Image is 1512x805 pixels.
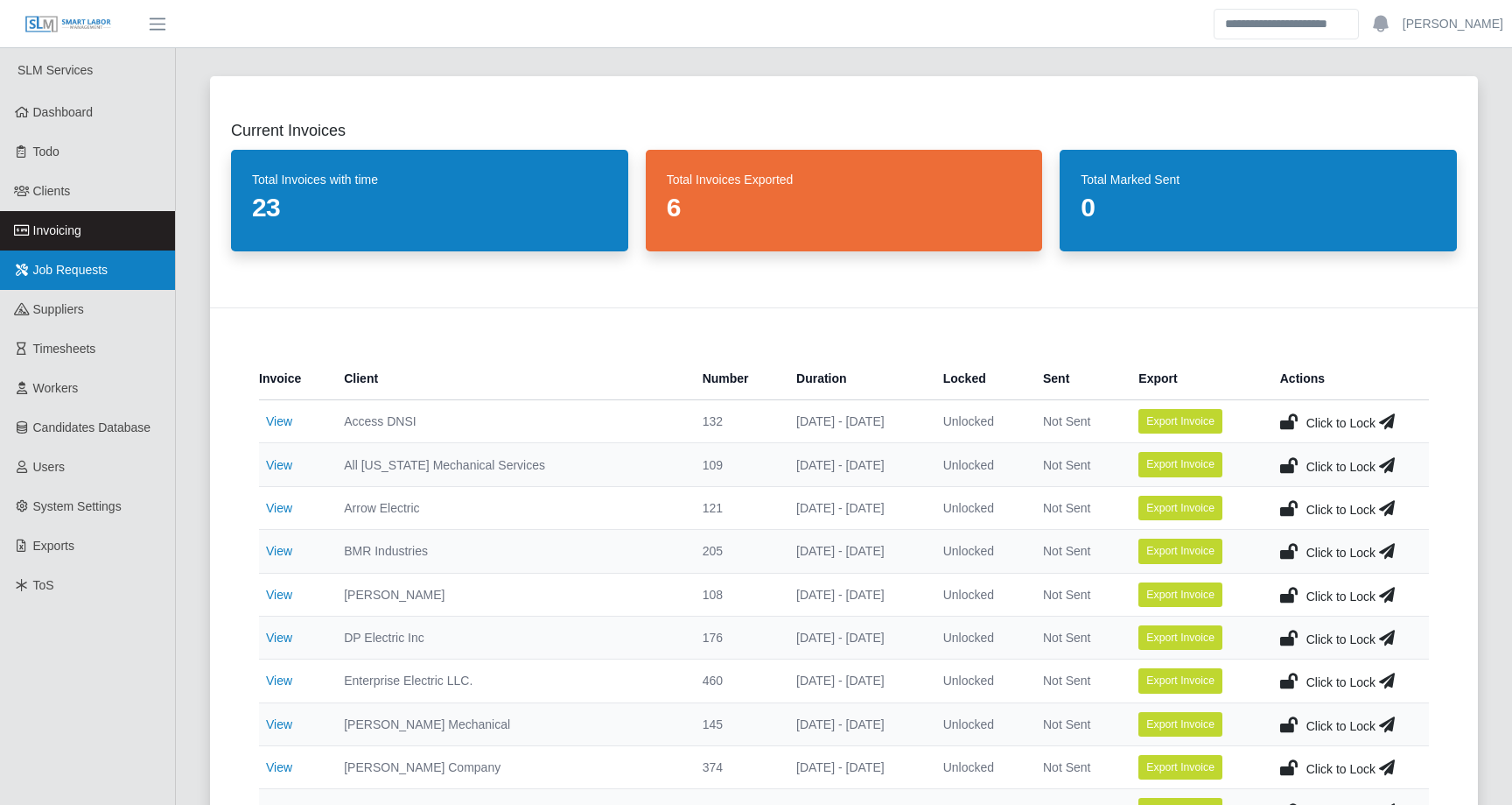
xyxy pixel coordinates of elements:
td: [PERSON_NAME] Company [330,746,688,789]
span: Job Requests [33,263,108,277]
span: Click to Lock [1306,416,1375,430]
span: Click to Lock [1306,632,1375,646]
td: Unlocked [929,660,1029,703]
td: Enterprise Electric LLC. [330,660,688,703]
td: [DATE] - [DATE] [782,443,929,486]
td: 145 [689,703,782,745]
a: [PERSON_NAME] [1403,15,1503,33]
span: Workers [33,381,79,395]
button: Export Invoice [1138,668,1222,693]
dt: Total Invoices Exported [667,171,1022,188]
span: Click to Lock [1306,719,1375,733]
span: SLM Services [17,63,93,77]
a: View [266,717,292,731]
span: Candidates Database [33,420,151,434]
span: Click to Lock [1306,675,1375,689]
a: View [266,414,292,428]
td: [DATE] - [DATE] [782,660,929,703]
input: Search [1214,9,1359,39]
button: Export Invoice [1138,583,1222,607]
td: Unlocked [929,573,1029,616]
span: Click to Lock [1306,590,1375,604]
img: SLM Logo [24,15,112,34]
span: Exports [33,539,74,553]
td: Not Sent [1029,486,1124,529]
th: Sent [1029,357,1124,400]
button: Export Invoice [1138,496,1222,520]
td: [PERSON_NAME] [330,573,688,616]
a: View [266,458,292,472]
a: View [266,544,292,558]
button: Export Invoice [1138,409,1222,434]
td: Not Sent [1029,530,1124,573]
a: View [266,631,292,645]
button: Export Invoice [1138,625,1222,650]
button: Export Invoice [1138,755,1222,780]
td: Unlocked [929,703,1029,745]
td: Not Sent [1029,703,1124,745]
td: [DATE] - [DATE] [782,573,929,616]
td: [DATE] - [DATE] [782,616,929,659]
td: Unlocked [929,486,1029,529]
span: Dashboard [33,105,94,119]
td: Unlocked [929,530,1029,573]
td: BMR Industries [330,530,688,573]
td: Not Sent [1029,616,1124,659]
td: 132 [689,400,782,443]
td: Access DNSI [330,400,688,443]
dd: 0 [1081,192,1436,223]
td: Arrow Electric [330,486,688,529]
td: 176 [689,616,782,659]
span: System Settings [33,499,122,513]
td: 109 [689,443,782,486]
td: 374 [689,746,782,789]
dt: Total Invoices with time [252,171,607,188]
td: Not Sent [1029,400,1124,443]
span: Todo [33,145,59,159]
a: View [266,501,292,515]
a: View [266,760,292,774]
td: DP Electric Inc [330,616,688,659]
th: Number [689,357,782,400]
th: Invoice [259,357,330,400]
td: 121 [689,486,782,529]
td: 205 [689,530,782,573]
td: 108 [689,573,782,616]
h2: Current Invoices [231,118,1457,143]
dd: 23 [252,192,607,223]
button: Export Invoice [1138,539,1222,563]
a: View [266,674,292,688]
span: Suppliers [33,302,84,316]
td: All [US_STATE] Mechanical Services [330,443,688,486]
td: Unlocked [929,400,1029,443]
span: ToS [33,578,54,592]
a: View [266,588,292,602]
dt: Total Marked Sent [1081,171,1436,188]
td: Unlocked [929,616,1029,659]
td: [DATE] - [DATE] [782,703,929,745]
td: [DATE] - [DATE] [782,486,929,529]
th: Client [330,357,688,400]
th: Duration [782,357,929,400]
span: Click to Lock [1306,762,1375,776]
td: Not Sent [1029,660,1124,703]
dd: 6 [667,192,1022,223]
span: Users [33,460,66,474]
th: Export [1124,357,1265,400]
span: Click to Lock [1306,546,1375,560]
button: Export Invoice [1138,712,1222,737]
button: Export Invoice [1138,452,1222,477]
td: 460 [689,660,782,703]
span: Click to Lock [1306,503,1375,517]
td: Not Sent [1029,573,1124,616]
span: Clients [33,184,71,198]
th: Locked [929,357,1029,400]
td: [DATE] - [DATE] [782,530,929,573]
th: Actions [1266,357,1429,400]
td: [DATE] - [DATE] [782,400,929,443]
span: Click to Lock [1306,460,1375,474]
td: Not Sent [1029,443,1124,486]
td: Unlocked [929,443,1029,486]
span: Invoicing [33,223,81,237]
td: [DATE] - [DATE] [782,746,929,789]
